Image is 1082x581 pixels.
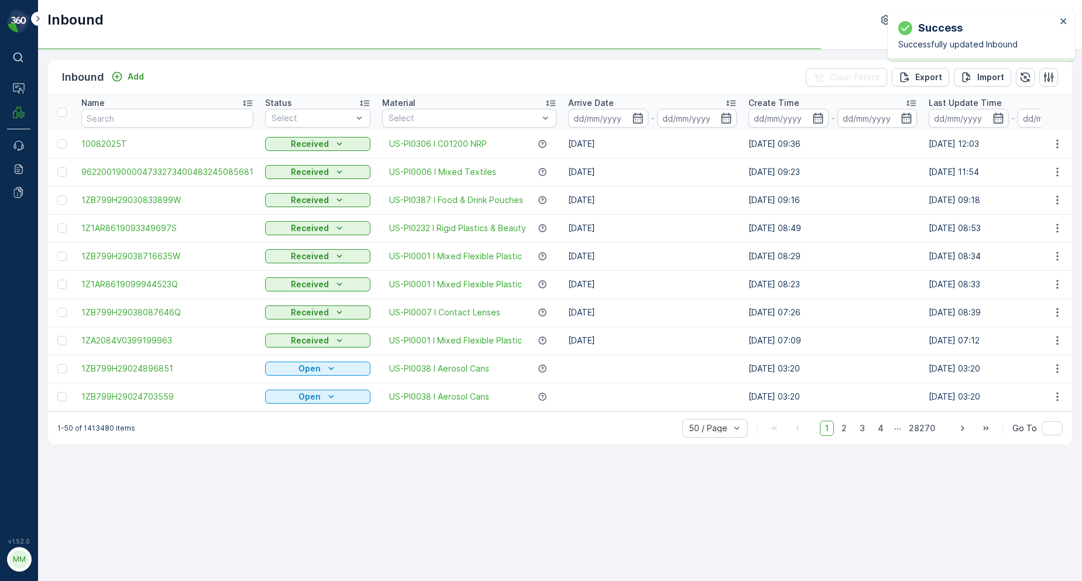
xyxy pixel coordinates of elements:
p: 1-50 of 1413480 items [57,424,135,433]
td: [DATE] 07:26 [743,298,923,326]
td: [DATE] [562,158,743,186]
p: - [651,111,655,125]
span: US-PI0306 I C01200 NRP [389,138,487,150]
p: Create Time [748,97,799,109]
button: MM [7,547,30,572]
p: Material [382,97,415,109]
p: Export [915,71,942,83]
td: [DATE] 03:20 [743,355,923,383]
button: Import [954,68,1011,87]
input: dd/mm/yyyy [929,109,1009,128]
span: 4 [873,421,889,436]
p: Inbound [62,69,104,85]
input: dd/mm/yyyy [568,109,648,128]
td: [DATE] 08:49 [743,214,923,242]
img: logo [7,9,30,33]
div: Toggle Row Selected [57,392,67,401]
a: 1Z1AR8619099944523Q [81,279,253,290]
a: US-PI0001 I Mixed Flexible Plastic [389,335,522,346]
a: US-PI0001 I Mixed Flexible Plastic [389,279,522,290]
button: Received [265,193,370,207]
span: US-PI0387 I Food & Drink Pouches [389,194,523,206]
input: Search [81,109,253,128]
a: US-PI0038 I Aerosol Cans [389,363,489,374]
p: - [1011,111,1015,125]
div: Toggle Row Selected [57,195,67,205]
p: Import [977,71,1004,83]
button: Add [107,70,149,84]
td: [DATE] [562,326,743,355]
button: Clear Filters [806,68,887,87]
p: Status [265,97,292,109]
button: Received [265,165,370,179]
td: [DATE] [562,186,743,214]
a: 1ZB799H29038716635W [81,250,253,262]
td: [DATE] [562,298,743,326]
a: 1ZB799H29038087646Q [81,307,253,318]
p: Last Update Time [929,97,1002,109]
td: [DATE] 08:29 [743,242,923,270]
button: Export [892,68,949,87]
span: 1ZB799H29024896851 [81,363,253,374]
span: 28270 [904,421,940,436]
div: Toggle Row Selected [57,224,67,233]
span: Go To [1012,422,1037,434]
input: dd/mm/yyyy [748,109,829,128]
p: Received [291,307,329,318]
div: Toggle Row Selected [57,167,67,177]
button: Received [265,334,370,348]
p: ... [894,421,901,436]
p: Received [291,335,329,346]
p: Received [291,279,329,290]
span: 1 [820,421,834,436]
td: [DATE] 09:16 [743,186,923,214]
p: Open [298,363,321,374]
a: US-PI0007 I Contact Lenses [389,307,500,318]
td: [DATE] [562,214,743,242]
p: Select [389,112,538,124]
a: 1ZB799H29024703559 [81,391,253,403]
p: Received [291,250,329,262]
div: Toggle Row Selected [57,364,67,373]
span: US-PI0006 I Mixed Textiles [389,166,496,178]
a: US-PI0038 I Aerosol Cans [389,391,489,403]
div: Toggle Row Selected [57,308,67,317]
p: Success [918,20,963,36]
a: US-PI0001 I Mixed Flexible Plastic [389,250,522,262]
button: Received [265,305,370,319]
p: Inbound [47,11,104,29]
div: Toggle Row Selected [57,139,67,149]
td: [DATE] 08:23 [743,270,923,298]
p: Received [291,194,329,206]
p: Arrive Date [568,97,614,109]
a: 1ZB799H29030833899W [81,194,253,206]
div: Toggle Row Selected [57,252,67,261]
td: [DATE] [562,130,743,158]
td: [DATE] 03:20 [743,383,923,411]
p: Successfully updated Inbound [898,39,1056,50]
a: 1ZA2084V0399199963 [81,335,253,346]
a: US-PI0232 I Rigid Plastics & Beauty [389,222,526,234]
p: Open [298,391,321,403]
a: 10082025T [81,138,253,150]
td: [DATE] 09:23 [743,158,923,186]
button: Received [265,277,370,291]
a: 9622001900004733273400483245085681 [81,166,253,178]
p: - [831,111,835,125]
p: Received [291,166,329,178]
div: Toggle Row Selected [57,280,67,289]
td: [DATE] 09:36 [743,130,923,158]
div: MM [10,550,29,569]
p: Received [291,222,329,234]
p: Name [81,97,105,109]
